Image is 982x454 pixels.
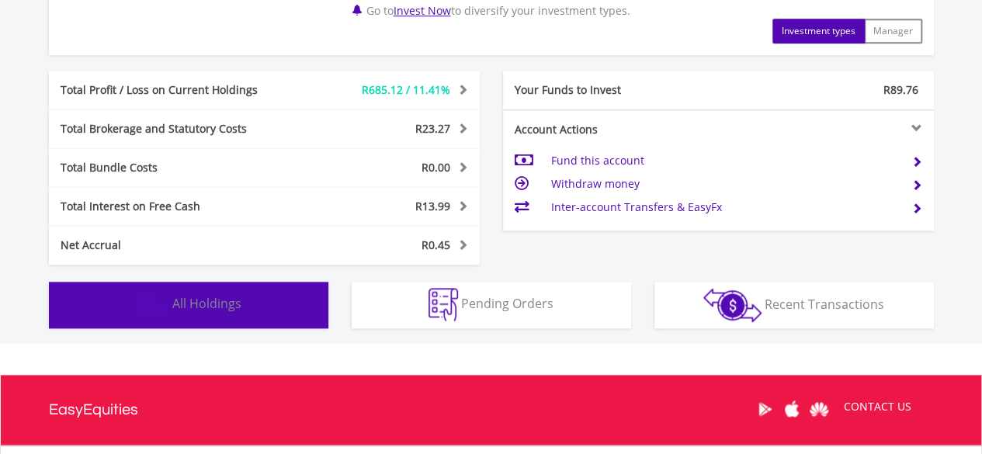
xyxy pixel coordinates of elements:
[49,375,138,445] a: EasyEquities
[172,295,241,312] span: All Holdings
[703,288,762,322] img: transactions-zar-wht.png
[751,385,779,433] a: Google Play
[49,160,300,175] div: Total Bundle Costs
[352,282,631,328] button: Pending Orders
[883,82,918,97] span: R89.76
[806,385,833,433] a: Huawei
[49,82,300,98] div: Total Profit / Loss on Current Holdings
[765,295,884,312] span: Recent Transactions
[415,199,450,213] span: R13.99
[654,282,934,328] button: Recent Transactions
[136,288,169,321] img: holdings-wht.png
[429,288,458,321] img: pending_instructions-wht.png
[550,149,899,172] td: Fund this account
[422,160,450,175] span: R0.00
[772,19,865,43] button: Investment types
[864,19,922,43] button: Manager
[461,295,553,312] span: Pending Orders
[394,3,451,18] a: Invest Now
[550,172,899,196] td: Withdraw money
[415,121,450,136] span: R23.27
[833,385,922,428] a: CONTACT US
[779,385,806,433] a: Apple
[49,199,300,214] div: Total Interest on Free Cash
[49,121,300,137] div: Total Brokerage and Statutory Costs
[49,237,300,253] div: Net Accrual
[550,196,899,219] td: Inter-account Transfers & EasyFx
[362,82,450,97] span: R685.12 / 11.41%
[422,237,450,252] span: R0.45
[503,122,719,137] div: Account Actions
[503,82,719,98] div: Your Funds to Invest
[49,282,328,328] button: All Holdings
